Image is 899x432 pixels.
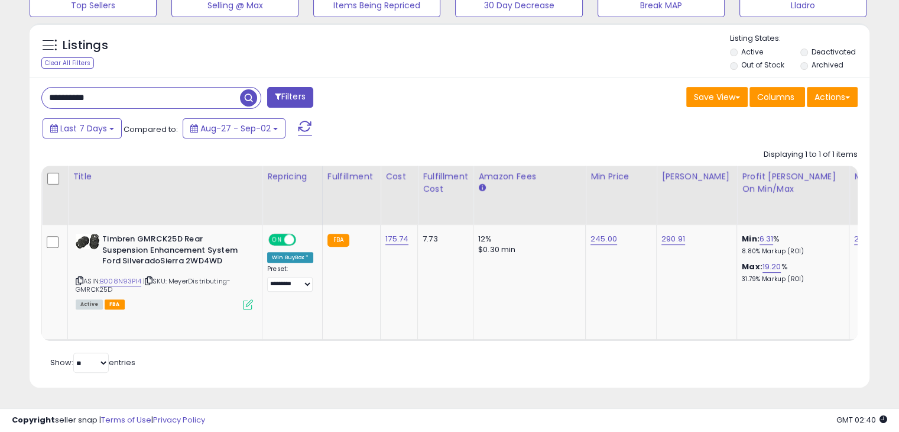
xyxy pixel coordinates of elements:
div: Min Price [590,170,651,183]
th: The percentage added to the cost of goods (COGS) that forms the calculator for Min & Max prices. [737,166,849,225]
a: 6.31 [760,233,774,245]
span: Columns [757,91,794,103]
span: Aug-27 - Sep-02 [200,122,271,134]
span: 2025-09-10 02:40 GMT [836,414,887,425]
b: Min: [742,233,760,244]
label: Archived [811,60,843,70]
p: Listing States: [730,33,869,44]
button: Columns [749,87,805,107]
a: Privacy Policy [153,414,205,425]
a: 175.74 [385,233,408,245]
div: [PERSON_NAME] [661,170,732,183]
div: Fulfillment Cost [423,170,468,195]
div: Win BuyBox * [267,252,313,263]
h5: Listings [63,37,108,54]
div: seller snap | | [12,415,205,426]
span: FBA [105,299,125,310]
div: Amazon Fees [478,170,580,183]
div: $0.30 min [478,244,576,255]
label: Active [741,47,763,57]
button: Actions [807,87,858,107]
strong: Copyright [12,414,55,425]
a: 19.20 [762,261,781,273]
div: Clear All Filters [41,57,94,69]
p: 8.80% Markup (ROI) [742,247,840,256]
span: All listings currently available for purchase on Amazon [76,299,103,310]
small: Amazon Fees. [478,183,485,194]
span: | SKU: MeyerDistributing-GMRCK25D [76,276,231,294]
div: Profit [PERSON_NAME] on Min/Max [742,170,844,195]
a: 245.00 [590,233,617,245]
a: 290.91 [661,233,685,245]
button: Save View [686,87,748,107]
div: % [742,262,840,283]
span: OFF [294,235,313,245]
span: Show: entries [50,357,135,368]
div: Title [73,170,257,183]
span: ON [270,235,284,245]
button: Last 7 Days [43,118,122,138]
span: Last 7 Days [60,122,107,134]
b: Max: [742,261,762,272]
small: FBA [327,234,349,247]
label: Deactivated [811,47,855,57]
a: B008N93PI4 [100,276,141,286]
div: Preset: [267,265,313,292]
div: 7.73 [423,234,464,244]
label: Out of Stock [741,60,784,70]
div: MAP [854,170,884,183]
div: Displaying 1 to 1 of 1 items [764,149,858,160]
div: Fulfillment [327,170,375,183]
div: Repricing [267,170,317,183]
div: Cost [385,170,413,183]
div: ASIN: [76,234,253,308]
a: 269.36 [854,233,880,245]
div: % [742,234,840,256]
b: Timbren GMRCK25D Rear Suspension Enhancement System Ford SilveradoSierra 2WD4WD [102,234,246,270]
span: Compared to: [124,124,178,135]
div: 12% [478,234,576,244]
a: Terms of Use [101,414,151,425]
button: Aug-27 - Sep-02 [183,118,285,138]
p: 31.79% Markup (ROI) [742,275,840,283]
button: Filters [267,87,313,108]
img: 31QL5oEoBIL._SL40_.jpg [76,234,99,249]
